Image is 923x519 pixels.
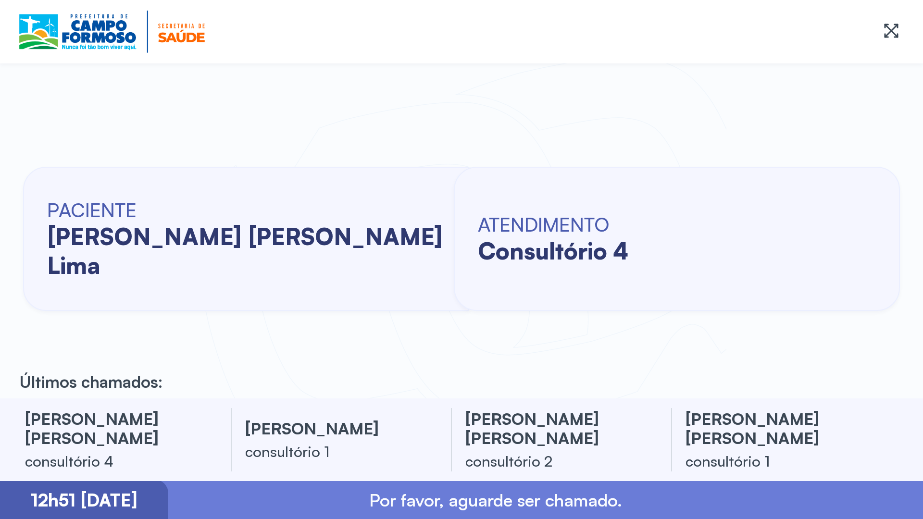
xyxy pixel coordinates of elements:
div: consultório 4 [25,451,208,470]
h2: [PERSON_NAME] [PERSON_NAME] lima [47,222,453,280]
p: Últimos chamados: [19,371,163,392]
div: consultório 2 [465,451,648,470]
img: Logotipo do estabelecimento [19,11,205,53]
h2: consultório 4 [478,236,628,265]
h3: [PERSON_NAME] [PERSON_NAME] [465,409,648,447]
h6: PACIENTE [47,198,453,222]
h3: [PERSON_NAME] [245,419,428,438]
div: consultório 1 [686,451,868,470]
h3: [PERSON_NAME] [PERSON_NAME] [25,409,208,447]
div: consultório 1 [245,442,428,461]
h3: [PERSON_NAME] [PERSON_NAME] [686,409,868,447]
h6: ATENDIMENTO [478,212,628,236]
